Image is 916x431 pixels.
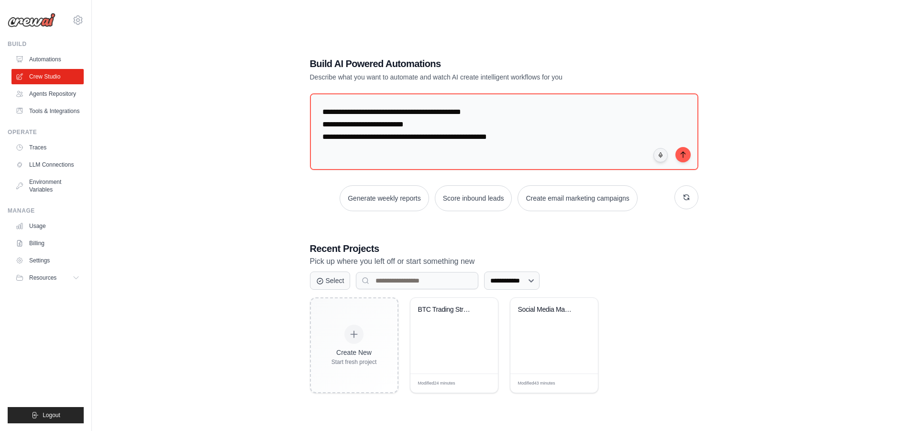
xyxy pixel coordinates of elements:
img: Logo [8,13,55,27]
a: Billing [11,236,84,251]
p: Pick up where you left off or start something new [310,255,698,268]
a: Agents Repository [11,86,84,102]
div: BTC Trading Strategy Research & Backtrader Implementation [418,306,476,314]
h1: Build AI Powered Automations [310,57,631,70]
button: Click to speak your automation idea [653,148,668,162]
button: Select [310,272,351,290]
a: Traces [11,140,84,155]
span: Resources [29,274,56,282]
a: LLM Connections [11,157,84,172]
span: Edit [475,380,483,387]
a: Tools & Integrations [11,103,84,119]
h3: Recent Projects [310,242,698,255]
button: Create email marketing campaigns [518,185,637,211]
a: Environment Variables [11,174,84,197]
div: Create New [331,348,377,357]
button: Score inbound leads [435,185,512,211]
p: Describe what you want to automate and watch AI create intelligent workflows for you [310,72,631,82]
span: Modified 24 minutes [418,380,455,387]
span: Edit [575,380,583,387]
span: Modified 43 minutes [518,380,555,387]
button: Resources [11,270,84,285]
a: Settings [11,253,84,268]
a: Crew Studio [11,69,84,84]
div: Start fresh project [331,358,377,366]
span: Logout [43,411,60,419]
a: Automations [11,52,84,67]
a: Usage [11,218,84,234]
div: Social Media Management Suite [518,306,576,314]
button: Generate weekly reports [340,185,429,211]
div: Build [8,40,84,48]
div: Operate [8,128,84,136]
button: Logout [8,407,84,423]
div: Manage [8,207,84,215]
button: Get new suggestions [674,185,698,209]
